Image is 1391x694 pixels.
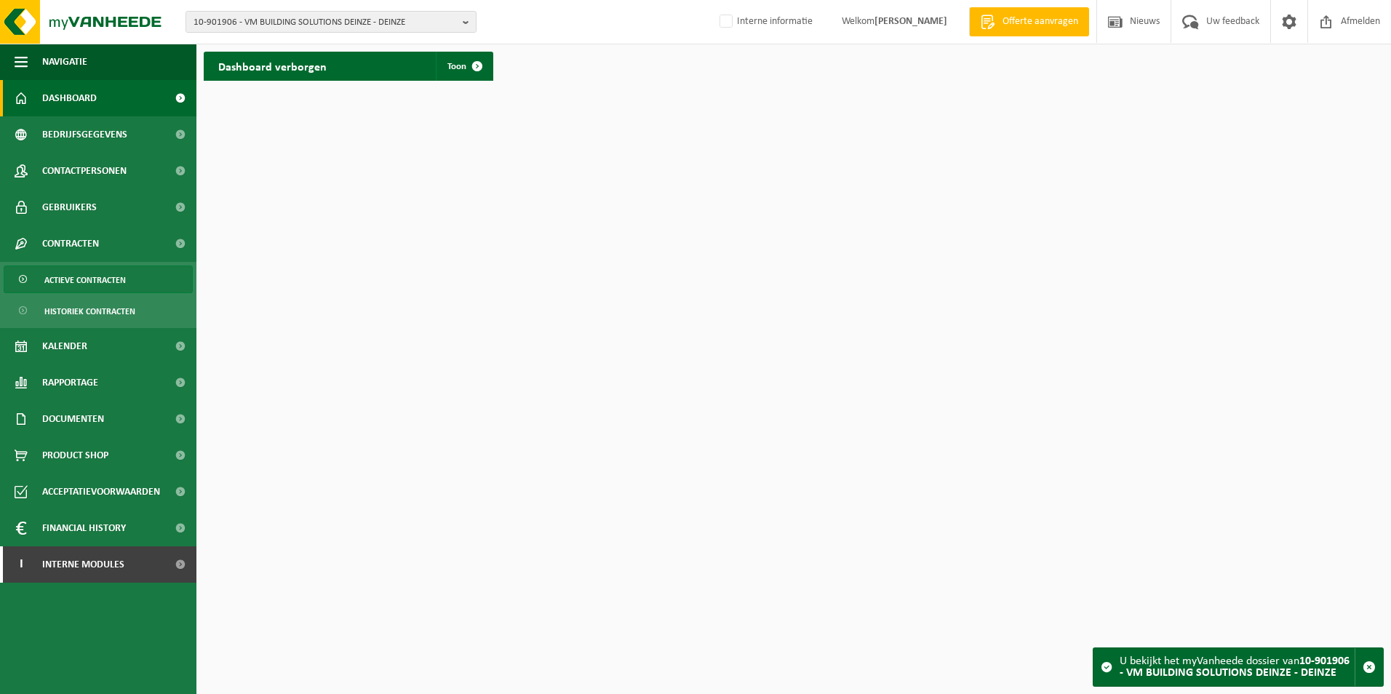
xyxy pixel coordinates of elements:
[969,7,1089,36] a: Offerte aanvragen
[42,153,127,189] span: Contactpersonen
[1120,648,1355,686] div: U bekijkt het myVanheede dossier van
[4,297,193,324] a: Historiek contracten
[1120,655,1350,679] strong: 10-901906 - VM BUILDING SOLUTIONS DEINZE - DEINZE
[194,12,457,33] span: 10-901906 - VM BUILDING SOLUTIONS DEINZE - DEINZE
[15,546,28,583] span: I
[717,11,813,33] label: Interne informatie
[44,266,126,294] span: Actieve contracten
[186,11,477,33] button: 10-901906 - VM BUILDING SOLUTIONS DEINZE - DEINZE
[436,52,492,81] a: Toon
[44,298,135,325] span: Historiek contracten
[999,15,1082,29] span: Offerte aanvragen
[42,364,98,401] span: Rapportage
[204,52,341,80] h2: Dashboard verborgen
[42,546,124,583] span: Interne modules
[42,80,97,116] span: Dashboard
[447,62,466,71] span: Toon
[42,437,108,474] span: Product Shop
[42,401,104,437] span: Documenten
[42,328,87,364] span: Kalender
[42,116,127,153] span: Bedrijfsgegevens
[42,226,99,262] span: Contracten
[42,189,97,226] span: Gebruikers
[42,474,160,510] span: Acceptatievoorwaarden
[42,44,87,80] span: Navigatie
[42,510,126,546] span: Financial History
[874,16,947,27] strong: [PERSON_NAME]
[4,266,193,293] a: Actieve contracten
